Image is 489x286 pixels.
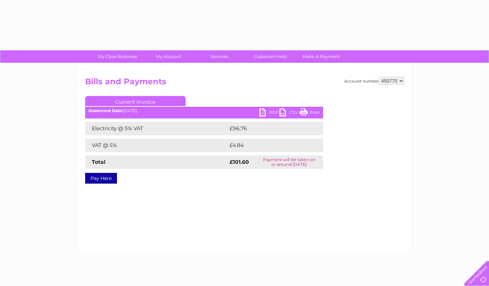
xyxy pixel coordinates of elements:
a: My Clear Business [90,50,145,63]
a: My Account [141,50,196,63]
a: Services [192,50,247,63]
div: Account number [344,77,404,85]
strong: Total [92,159,106,165]
a: Current Invoice [85,96,186,106]
a: Print [300,108,320,118]
td: Payment will be taken on or around [DATE] [255,155,323,169]
a: PDF [259,108,280,118]
td: Electricity @ 5% VAT [85,122,228,135]
h2: Bills and Payments [85,77,404,90]
strong: £101.60 [230,159,249,165]
a: Make A Payment [294,50,349,63]
td: £4.84 [228,139,308,152]
td: £96.76 [228,122,310,135]
b: Statement Date: [88,108,123,113]
a: CSV [280,108,300,118]
div: [DATE] [85,108,323,113]
a: Customer Help [243,50,298,63]
td: VAT @ 5% [85,139,228,152]
a: Pay Here [85,173,117,184]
